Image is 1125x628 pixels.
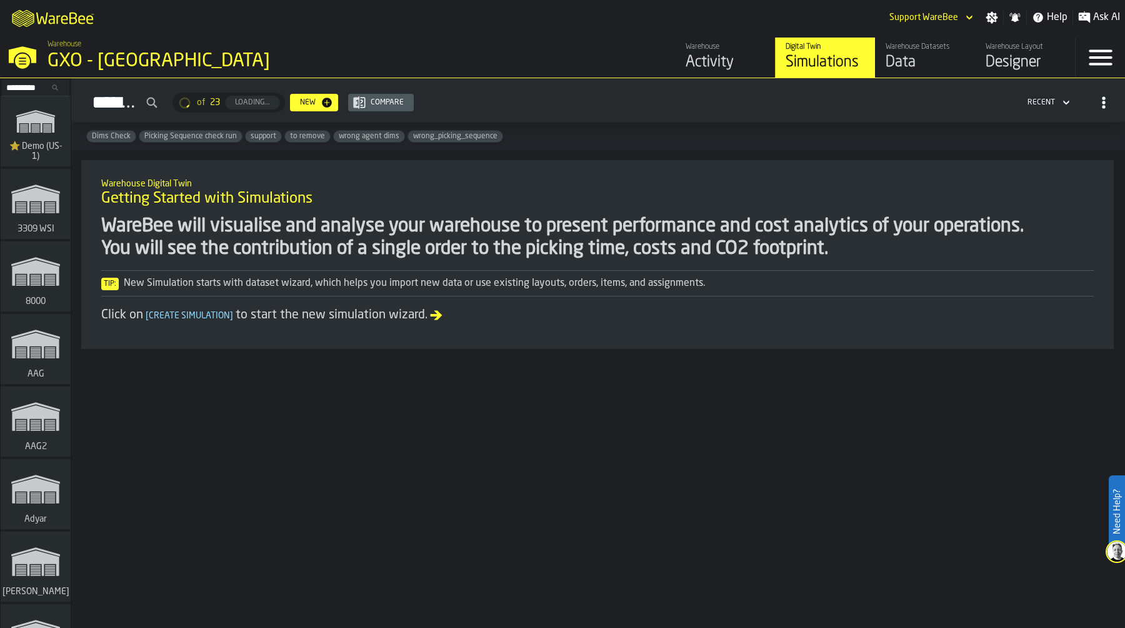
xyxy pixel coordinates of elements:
a: link-to-/wh/i/ba0ffe14-8e36-4604-ab15-0eac01efbf24/simulations [1,387,71,459]
div: title-Getting Started with Simulations [91,170,1104,215]
span: wrong_picking_sequence [408,132,502,141]
a: link-to-/wh/i/72fe6713-8242-4c3c-8adf-5d67388ea6d5/simulations [1,532,71,604]
a: link-to-/wh/i/27cb59bd-8ba0-4176-b0f1-d82d60966913/simulations [1,314,71,387]
div: DropdownMenuValue-4 [1027,98,1055,107]
a: link-to-/wh/i/ae0cd702-8cb1-4091-b3be-0aee77957c79/feed/ [675,38,775,78]
span: 23 [210,98,220,108]
span: Getting Started with Simulations [101,189,312,209]
span: AAG [25,369,47,379]
label: button-toggle-Ask AI [1073,10,1125,25]
a: link-to-/wh/i/862141b4-a92e-43d2-8b2b-6509793ccc83/simulations [1,459,71,532]
button: button-Compare [348,94,414,111]
div: Digital Twin [786,43,865,51]
a: link-to-/wh/i/ae0cd702-8cb1-4091-b3be-0aee77957c79/designer [975,38,1075,78]
div: Loading... [230,98,275,107]
a: link-to-/wh/i/103622fe-4b04-4da1-b95f-2619b9c959cc/simulations [1,96,71,169]
label: button-toggle-Settings [981,11,1003,24]
div: DropdownMenuValue-Support WareBee [884,10,976,25]
button: button-Loading... [225,96,280,109]
div: ButtonLoadMore-Loading...-Prev-First-Last [167,93,290,113]
div: New Simulation starts with dataset wizard, which helps you import new data or use existing layout... [101,276,1094,291]
div: Warehouse Datasets [886,43,965,51]
a: link-to-/wh/i/b2e041e4-2753-4086-a82a-958e8abdd2c7/simulations [1,241,71,314]
button: button-New [290,94,338,111]
span: support [246,132,281,141]
h2: button-Simulations [71,78,1125,123]
div: Compare [366,98,409,107]
div: Activity [686,53,765,73]
div: DropdownMenuValue-4 [1022,95,1072,110]
a: link-to-/wh/i/ae0cd702-8cb1-4091-b3be-0aee77957c79/simulations [775,38,875,78]
div: Designer [986,53,1065,73]
span: 8000 [23,296,48,306]
span: to remove [285,132,330,141]
h2: Sub Title [101,176,1094,189]
label: Need Help? [1110,477,1124,547]
div: Warehouse Layout [986,43,1065,51]
span: Help [1047,10,1067,25]
span: Ask AI [1093,10,1120,25]
span: Warehouse [47,40,81,49]
label: button-toggle-Notifications [1004,11,1026,24]
div: Simulations [786,53,865,73]
div: Click on to start the new simulation wizard. [101,306,1094,324]
span: wrong agent dims [334,132,404,141]
div: Data [886,53,965,73]
div: ItemListCard- [81,160,1114,349]
span: AAG2 [22,442,49,452]
div: New [295,98,321,107]
label: button-toggle-Menu [1076,38,1125,78]
span: [ [146,311,149,320]
label: button-toggle-Help [1027,10,1072,25]
div: Warehouse [686,43,765,51]
span: Create Simulation [143,311,236,320]
span: ] [230,311,233,320]
span: ⭐ Demo (US-1) [6,141,66,161]
span: Adyar [22,514,49,524]
span: Dims Check [87,132,136,141]
span: of [197,98,205,108]
span: 3309 WSI [15,224,57,234]
span: Tip: [101,278,119,290]
div: GXO - [GEOGRAPHIC_DATA] [47,50,385,73]
a: link-to-/wh/i/d1ef1afb-ce11-4124-bdae-ba3d01893ec0/simulations [1,169,71,241]
a: link-to-/wh/i/ae0cd702-8cb1-4091-b3be-0aee77957c79/data [875,38,975,78]
div: WareBee will visualise and analyse your warehouse to present performance and cost analytics of yo... [101,215,1094,260]
div: DropdownMenuValue-Support WareBee [889,13,958,23]
span: Picking Sequence check run [139,132,242,141]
